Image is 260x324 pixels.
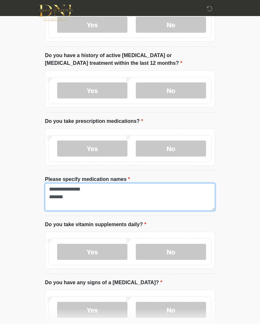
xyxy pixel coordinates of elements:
[45,279,162,286] label: Do you have any signs of a [MEDICAL_DATA]?
[45,221,146,228] label: Do you take vitamin supplements daily?
[57,141,127,157] label: Yes
[39,5,73,21] img: DNJ Med Boutique Logo
[136,244,206,260] label: No
[45,175,130,183] label: Please specify medication names
[57,244,127,260] label: Yes
[136,141,206,157] label: No
[45,52,215,67] label: Do you have a history of active [MEDICAL_DATA] or [MEDICAL_DATA] treatment within the last 12 mon...
[57,82,127,98] label: Yes
[57,302,127,318] label: Yes
[45,117,143,125] label: Do you take prescription medications?
[136,302,206,318] label: No
[136,82,206,98] label: No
